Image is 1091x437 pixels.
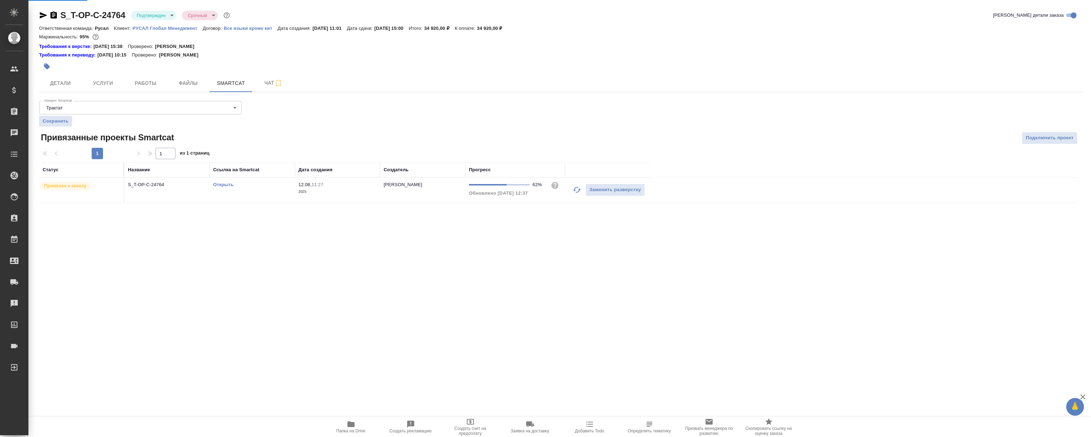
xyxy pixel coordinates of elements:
[49,11,58,20] button: Скопировать ссылку
[185,12,209,18] button: Срочный
[133,25,203,31] a: РУСАЛ Глобал Менеджмент
[43,118,69,125] span: Сохранить
[223,26,277,31] p: Все языки кроме кит
[44,182,86,189] p: Привязан к заказу
[39,101,242,114] div: Трактат
[39,59,55,74] button: Добавить тэг
[43,79,77,88] span: Детали
[347,26,374,31] p: Дата сдачи:
[95,26,114,31] p: Русал
[589,186,641,194] span: Заменить разверстку
[128,43,155,50] p: Проверено:
[155,43,200,50] p: [PERSON_NAME]
[1066,398,1084,416] button: 🙏
[298,188,377,195] p: 2025
[39,132,174,143] span: Привязанные проекты Smartcat
[223,25,277,31] a: Все языки кроме кит
[384,182,422,187] p: [PERSON_NAME]
[129,79,163,88] span: Работы
[424,26,455,31] p: 34 920,00 ₽
[203,26,224,31] p: Договор:
[477,26,508,31] p: 34 920,00 ₽
[1026,134,1074,142] span: Подключить проект
[43,166,59,173] div: Статус
[585,184,645,196] button: Заменить разверстку
[256,79,291,87] span: Чат
[135,12,168,18] button: Подтвержден
[298,182,312,187] p: 12.08,
[409,26,424,31] p: Итого:
[213,182,233,187] a: Открыть
[568,181,585,198] button: Обновить прогресс
[39,52,97,59] div: Нажми, чтобы открыть папку с инструкцией
[114,26,133,31] p: Клиент:
[39,116,72,126] button: Сохранить
[993,12,1064,19] span: [PERSON_NAME] детали заказа
[128,181,206,188] p: S_T-OP-C-24764
[39,26,95,31] p: Ответственная команда:
[128,166,150,173] div: Название
[469,166,491,173] div: Прогресс
[1022,132,1078,144] button: Подключить проект
[44,105,65,111] button: Трактат
[91,32,100,42] button: 1445.00 RUB;
[384,166,409,173] div: Создатель
[60,10,125,20] a: S_T-OP-C-24764
[133,26,203,31] p: РУСАЛ Глобал Менеджмент
[131,11,177,20] div: Подтвержден
[93,43,128,50] p: [DATE] 15:38
[213,166,259,173] div: Ссылка на Smartcat
[159,52,204,59] p: [PERSON_NAME]
[132,52,159,59] p: Проверено:
[97,52,132,59] p: [DATE] 10:15
[312,182,323,187] p: 11:27
[214,79,248,88] span: Smartcat
[86,79,120,88] span: Услуги
[39,52,97,59] a: Требования к переводу:
[182,11,217,20] div: Подтвержден
[277,26,312,31] p: Дата создания:
[171,79,205,88] span: Файлы
[313,26,347,31] p: [DATE] 11:01
[180,149,210,159] span: из 1 страниц
[298,166,333,173] div: Дата создания
[39,43,93,50] a: Требования к верстке:
[80,34,91,39] p: 95%
[39,34,80,39] p: Маржинальность:
[455,26,477,31] p: К оплате:
[374,26,409,31] p: [DATE] 15:00
[469,190,528,196] span: Обновлено [DATE] 12:37
[39,43,93,50] div: Нажми, чтобы открыть папку с инструкцией
[1069,399,1081,414] span: 🙏
[533,181,545,188] div: 62%
[39,11,48,20] button: Скопировать ссылку для ЯМессенджера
